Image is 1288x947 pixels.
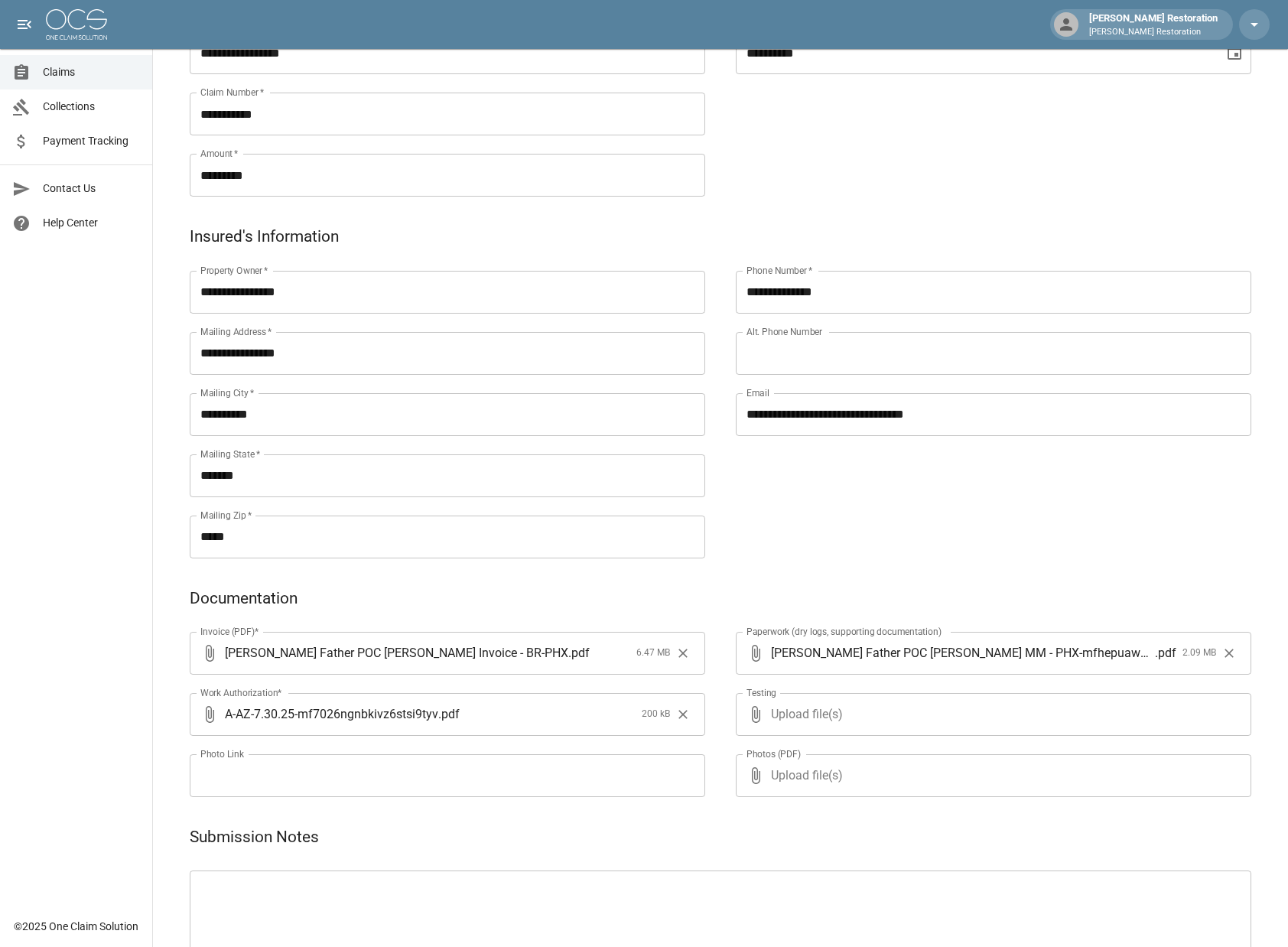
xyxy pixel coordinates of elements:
[642,707,670,722] span: 200 kB
[1089,26,1218,39] p: [PERSON_NAME] Restoration
[771,754,1210,797] span: Upload file(s)
[200,447,260,460] label: Mailing State
[46,9,107,40] img: ocs-logo-white-transparent.png
[225,705,438,723] span: A-AZ-7.30.25-mf7026ngnbkivz6stsi9tyv
[43,133,140,149] span: Payment Tracking
[771,693,1210,736] span: Upload file(s)
[568,644,590,662] span: . pdf
[200,147,239,160] label: Amount
[1083,11,1224,38] div: [PERSON_NAME] Restoration
[1182,646,1216,661] span: 2.09 MB
[746,386,769,399] label: Email
[771,644,1155,662] span: [PERSON_NAME] Father POC [PERSON_NAME] MM - PHX-mfhepuaw9xxzjfhi
[43,99,140,115] span: Collections
[200,747,244,760] label: Photo Link
[746,264,812,277] label: Phone Number
[9,9,40,40] button: open drawer
[746,686,776,699] label: Testing
[636,646,670,661] span: 6.47 MB
[200,509,252,522] label: Mailing Zip
[1155,644,1176,662] span: . pdf
[1219,37,1250,68] button: Choose date, selected date is Aug 28, 2025
[746,625,942,638] label: Paperwork (dry logs, supporting documentation)
[200,686,282,699] label: Work Authorization*
[43,181,140,197] span: Contact Us
[438,705,460,723] span: . pdf
[746,747,801,760] label: Photos (PDF)
[200,386,255,399] label: Mailing City
[200,86,264,99] label: Claim Number
[225,644,568,662] span: [PERSON_NAME] Father POC [PERSON_NAME] Invoice - BR-PHX
[200,325,272,338] label: Mailing Address
[43,64,140,80] span: Claims
[43,215,140,231] span: Help Center
[200,264,268,277] label: Property Owner
[672,703,694,726] button: Clear
[14,919,138,934] div: © 2025 One Claim Solution
[200,625,259,638] label: Invoice (PDF)*
[672,642,694,665] button: Clear
[746,325,822,338] label: Alt. Phone Number
[1218,642,1241,665] button: Clear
